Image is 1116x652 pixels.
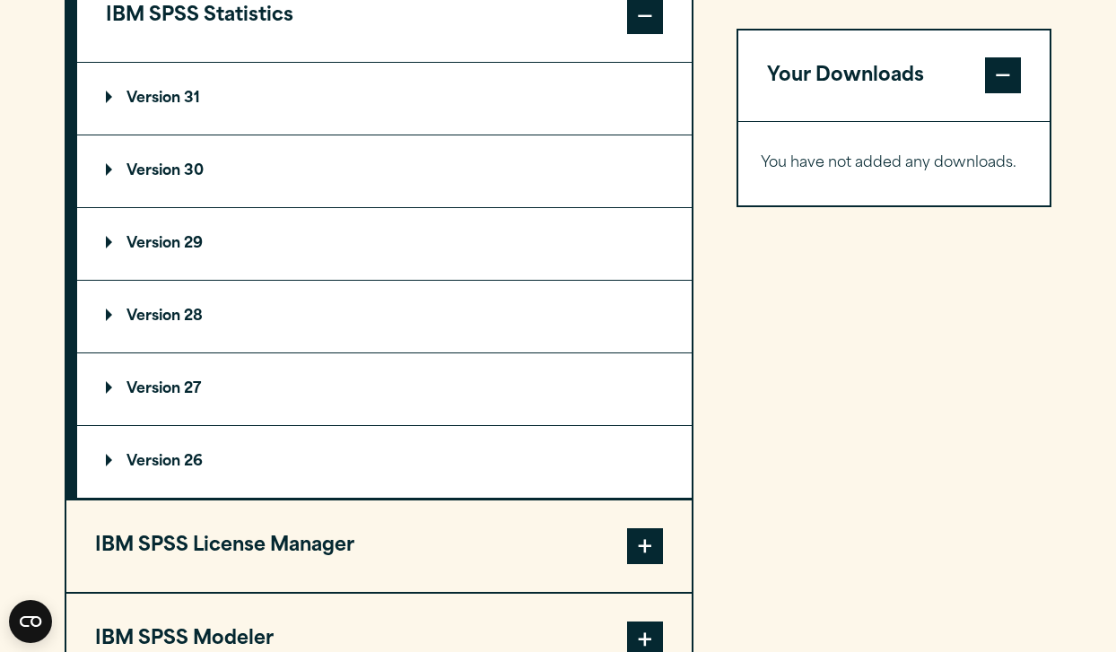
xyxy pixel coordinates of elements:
summary: Version 29 [77,208,692,280]
summary: Version 31 [77,63,692,135]
summary: Version 30 [77,135,692,207]
summary: Version 26 [77,426,692,498]
svg: CookieBot Widget Icon [9,600,52,643]
button: Your Downloads [738,30,1050,122]
p: Version 30 [106,164,204,178]
p: Version 27 [106,382,201,396]
p: Version 26 [106,455,203,469]
p: Version 31 [106,91,200,106]
p: Version 29 [106,237,203,251]
div: IBM SPSS Statistics [77,62,692,499]
button: Open CMP widget [9,600,52,643]
div: Your Downloads [738,122,1050,206]
button: IBM SPSS License Manager [66,500,692,592]
summary: Version 28 [77,281,692,352]
summary: Version 27 [77,353,692,425]
p: Version 28 [106,309,203,324]
div: CookieBot Widget Contents [9,600,52,643]
p: You have not added any downloads. [761,152,1027,178]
